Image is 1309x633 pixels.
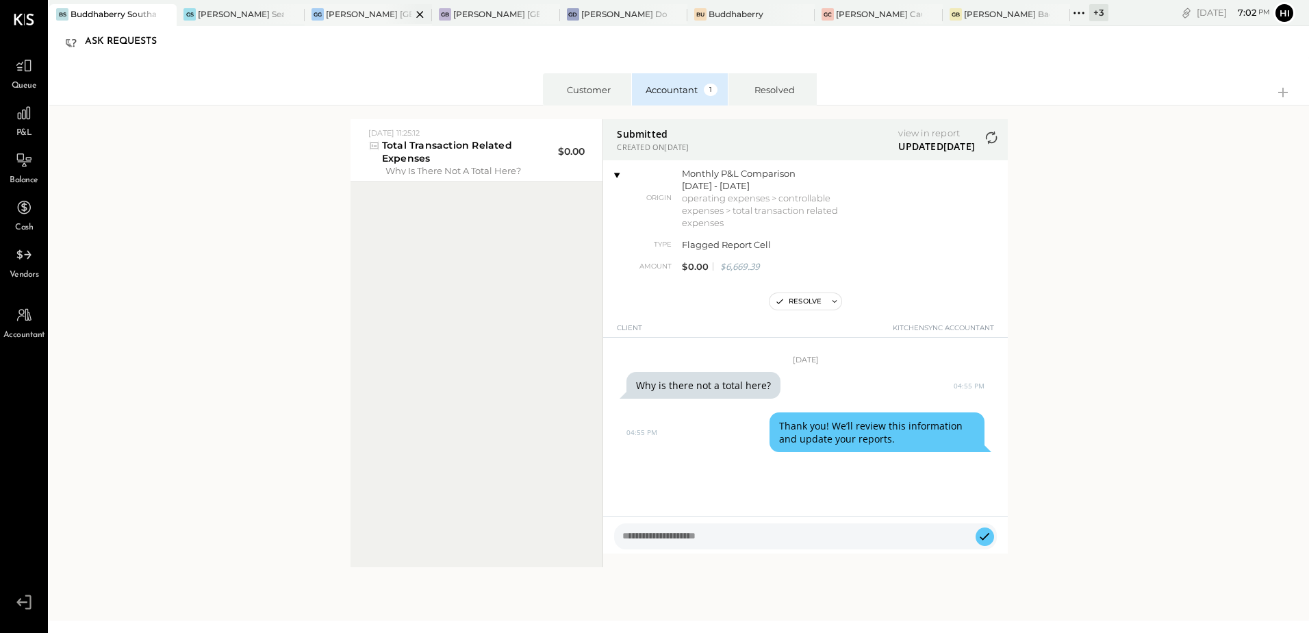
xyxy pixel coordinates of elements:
a: P&L [1,100,47,140]
span: Queue [12,80,37,92]
div: Customer [557,84,622,96]
blockquote: Thank you! We’ll review this information and update your reports. [770,412,984,452]
span: Vendors [10,269,39,282]
div: [DATE] [1197,6,1270,19]
span: 1 [704,84,717,96]
span: CREATED ON [DATE] [617,142,689,152]
div: GG [312,8,324,21]
div: GB [950,8,962,21]
div: + 3 [1089,4,1108,21]
div: GS [183,8,196,21]
button: Hi [1273,2,1295,24]
a: Cash [1,195,47,234]
span: Submitted [617,127,689,140]
div: [PERSON_NAME] Causeway [836,8,922,20]
div: BS [56,8,68,21]
div: Ask Requests [85,31,170,53]
button: Resolve [770,293,827,310]
span: Origin [617,193,672,203]
div: GB [439,8,451,21]
a: Vendors [1,242,47,282]
span: UPDATED [DATE] [898,140,975,153]
span: [DATE] 11:25:12 [368,128,420,136]
span: Cash [15,222,33,234]
div: [DATE] - [DATE] [682,179,867,192]
time: 04:55 PM [954,382,984,390]
div: [PERSON_NAME] [GEOGRAPHIC_DATA] [326,8,411,20]
div: [PERSON_NAME] Seaport [198,8,283,20]
div: Monthly P&L Comparison [682,167,867,179]
div: [PERSON_NAME] [GEOGRAPHIC_DATA] [453,8,539,20]
div: [DATE] [617,338,994,365]
span: $0.00 [682,261,709,272]
div: Accountant [646,84,718,96]
span: KitchenSync Accountant [893,323,994,340]
li: Resolved [728,73,817,105]
div: Bu [694,8,707,21]
span: Flagged Report Cell [682,238,867,251]
span: P&L [16,127,32,140]
div: [PERSON_NAME] Downtown [581,8,667,20]
span: Balance [10,175,38,187]
div: Total Transaction Related Expenses [368,139,520,165]
a: Accountant [1,302,47,342]
blockquote: Why is there not a total here? [626,372,780,399]
div: copy link [1180,5,1193,20]
a: Queue [1,53,47,92]
a: OPERATING EXPENSES > CONTROLLABLE EXPENSES > Total Transaction Related Expenses [682,193,838,228]
div: Buddhaberry [709,8,763,20]
a: Balance [1,147,47,187]
span: Client [617,323,642,340]
span: $6,669.39 [717,260,759,273]
span: $0.00 [558,145,585,158]
div: Buddhaberry Southampton [71,8,156,20]
div: [PERSON_NAME] Back Bay [964,8,1050,20]
span: Type [617,240,672,249]
time: 04:55 PM [626,428,657,436]
div: GC [822,8,834,21]
a: View in report [898,127,975,138]
span: Accountant [3,330,45,342]
span: Why is there not a total here? [385,164,537,175]
span: Amount [617,262,672,271]
div: GD [567,8,579,21]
